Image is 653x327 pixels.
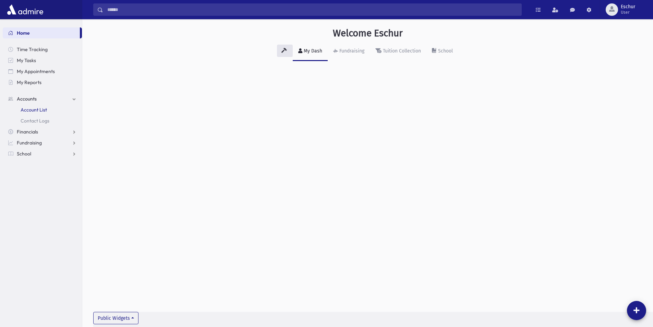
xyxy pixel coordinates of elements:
[3,126,82,137] a: Financials
[17,46,48,52] span: Time Tracking
[17,129,38,135] span: Financials
[333,27,403,39] h3: Welcome Eschur
[3,66,82,77] a: My Appointments
[370,42,426,61] a: Tuition Collection
[437,48,453,54] div: School
[3,27,80,38] a: Home
[293,42,328,61] a: My Dash
[21,107,47,113] span: Account List
[21,118,49,124] span: Contact Logs
[17,96,37,102] span: Accounts
[621,4,635,10] span: Eschur
[3,77,82,88] a: My Reports
[3,44,82,55] a: Time Tracking
[426,42,458,61] a: School
[621,10,635,15] span: User
[3,104,82,115] a: Account List
[5,3,45,16] img: AdmirePro
[17,79,41,85] span: My Reports
[17,151,31,157] span: School
[17,57,36,63] span: My Tasks
[3,115,82,126] a: Contact Logs
[17,140,42,146] span: Fundraising
[302,48,322,54] div: My Dash
[3,93,82,104] a: Accounts
[103,3,521,16] input: Search
[93,312,138,324] button: Public Widgets
[338,48,364,54] div: Fundraising
[17,68,55,74] span: My Appointments
[3,148,82,159] a: School
[382,48,421,54] div: Tuition Collection
[3,55,82,66] a: My Tasks
[17,30,30,36] span: Home
[3,137,82,148] a: Fundraising
[328,42,370,61] a: Fundraising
